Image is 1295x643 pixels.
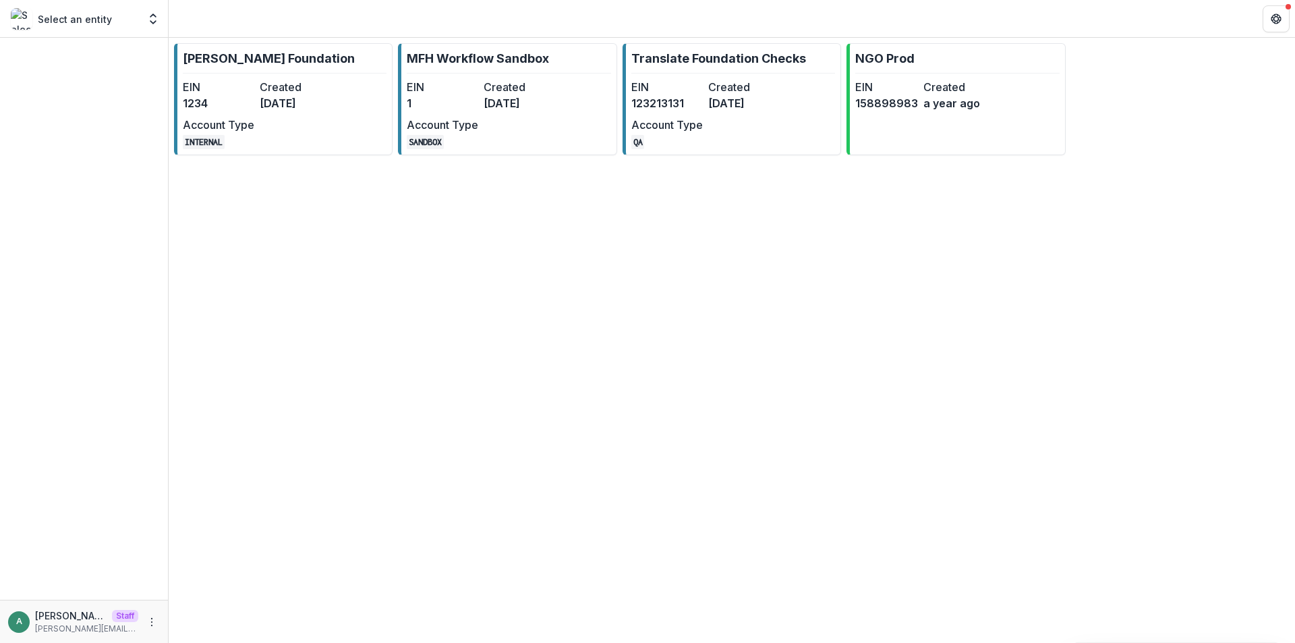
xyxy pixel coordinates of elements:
dt: Account Type [407,117,478,133]
dt: EIN [407,79,478,95]
dt: Created [484,79,555,95]
code: QA [631,135,645,149]
dd: 158898983 [855,95,918,111]
code: INTERNAL [183,135,225,149]
dd: [DATE] [484,95,555,111]
p: Translate Foundation Checks [631,49,806,67]
a: Translate Foundation ChecksEIN123213131Created[DATE]Account TypeQA [623,43,841,155]
dd: 1234 [183,95,254,111]
dt: EIN [631,79,703,95]
p: [PERSON_NAME][EMAIL_ADDRESS][DOMAIN_NAME] [35,623,138,635]
p: [PERSON_NAME][EMAIL_ADDRESS][DOMAIN_NAME] [35,609,107,623]
p: MFH Workflow Sandbox [407,49,549,67]
a: NGO ProdEIN158898983Createda year ago [846,43,1065,155]
p: NGO Prod [855,49,915,67]
code: SANDBOX [407,135,444,149]
dd: 1 [407,95,478,111]
a: [PERSON_NAME] FoundationEIN1234Created[DATE]Account TypeINTERNAL [174,43,393,155]
dt: Account Type [631,117,703,133]
dd: [DATE] [260,95,331,111]
dt: Created [708,79,780,95]
dt: Created [260,79,331,95]
dt: EIN [183,79,254,95]
p: Select an entity [38,12,112,26]
p: Staff [112,610,138,622]
button: More [144,614,160,630]
p: [PERSON_NAME] Foundation [183,49,355,67]
img: Select an entity [11,8,32,30]
dt: Created [923,79,986,95]
dd: a year ago [923,95,986,111]
div: anveet@trytemelio.com [16,617,22,626]
dt: Account Type [183,117,254,133]
a: MFH Workflow SandboxEIN1Created[DATE]Account TypeSANDBOX [398,43,616,155]
button: Get Help [1263,5,1290,32]
dt: EIN [855,79,918,95]
dd: 123213131 [631,95,703,111]
button: Open entity switcher [144,5,163,32]
dd: [DATE] [708,95,780,111]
